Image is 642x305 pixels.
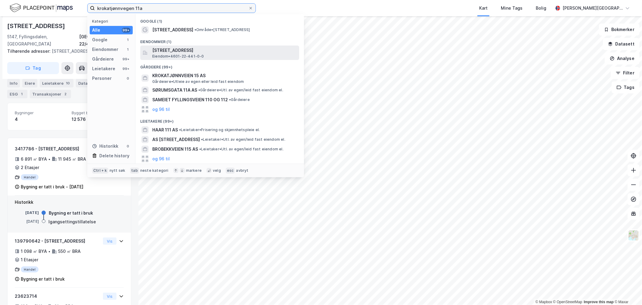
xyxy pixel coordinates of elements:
div: Ctrl + k [92,168,108,174]
button: Vis [103,293,116,300]
div: Eiere [22,79,37,87]
span: Eiendom • 4601-22-441-0-0 [152,54,204,59]
span: AS [STREET_ADDRESS] [152,136,200,143]
div: [STREET_ADDRESS] [7,21,66,31]
div: Delete history [99,152,129,159]
div: Gårdeiere (99+) [135,60,304,71]
div: tab [130,168,139,174]
button: Analyse [605,52,640,64]
span: Leietaker • Frisering og skjønnhetspleie el. [179,127,260,132]
div: Gårdeiere [92,55,114,63]
div: Info [7,79,20,87]
div: ESG [7,90,27,98]
a: Mapbox [535,300,552,304]
button: Vis [103,237,116,245]
div: Personer [92,75,112,82]
div: • [48,157,51,162]
div: Historikk [15,199,124,206]
span: Tilhørende adresser: [7,49,52,54]
button: Datasett [603,38,640,50]
div: esc [226,168,235,174]
input: Søk på adresse, matrikkel, gårdeiere, leietakere eller personer [95,4,248,13]
span: • [229,97,231,102]
span: [STREET_ADDRESS] [152,26,193,33]
div: [DATE] [15,219,39,224]
div: 1 [126,37,130,42]
div: [PERSON_NAME][GEOGRAPHIC_DATA] [563,5,623,12]
div: Leietakere [40,79,73,87]
div: [GEOGRAPHIC_DATA], 22/441 [79,33,131,48]
span: • [194,27,196,32]
span: HAAR 111 AS [152,126,178,134]
button: Bokmerker [599,24,640,36]
div: 0 [126,144,130,149]
button: og 96 til [152,106,170,113]
div: 0 [126,76,130,81]
div: markere [186,168,202,173]
button: Tag [7,62,59,74]
div: 6 891 ㎡ BYA [21,156,47,163]
button: Tags [612,81,640,93]
div: Alle [92,27,100,34]
div: Kategori [92,19,133,24]
iframe: Chat Widget [612,276,642,305]
div: 1 098 ㎡ BYA [21,248,47,255]
div: 2 [63,91,69,97]
div: velg [213,168,221,173]
span: Leietaker • Utl. av egen/leid fast eiendom el. [201,137,285,142]
div: 3417786 - [STREET_ADDRESS] [15,145,101,152]
span: BROBEKKVEIEN 115 AS [152,146,198,153]
span: Bygninger [15,110,67,115]
span: • [199,147,201,151]
span: Gårdeiere • Utleie av egen eller leid fast eiendom [152,79,244,84]
a: Improve this map [584,300,614,304]
div: Transaksjoner [30,90,71,98]
div: avbryt [236,168,248,173]
span: KROKATJØNNVEIEN 15 AS [152,72,297,79]
div: Google [92,36,107,43]
div: Leietakere [92,65,115,72]
div: Bygning er tatt i bruk [21,275,65,283]
div: 11 945 ㎡ BRA [58,156,86,163]
button: og 96 til [152,155,170,162]
div: neste kategori [140,168,169,173]
span: • [179,127,181,132]
span: • [198,88,200,92]
div: 10 [65,80,71,86]
img: logo.f888ab2527a4732fd821a326f86c7f29.svg [10,3,73,13]
div: Eiendommer (1) [135,35,304,46]
span: [STREET_ADDRESS] [152,47,297,54]
div: 1 Etasjer [21,256,38,263]
div: Eiendommer [92,46,118,53]
div: 99+ [122,57,130,61]
span: Gårdeiere • Utl. av egen/leid fast eiendom el. [198,88,283,93]
div: 23623714 [15,293,101,300]
div: 4 [15,116,67,123]
div: 5147, Fyllingsdalen, [GEOGRAPHIC_DATA] [7,33,79,48]
span: SAMEIET FYLLINGSVEIEN 110 OG 112 [152,96,228,103]
span: Gårdeiere [229,97,250,102]
span: Bygget bygningsområde [72,110,124,115]
div: Datasett [76,79,98,87]
div: 99+ [122,66,130,71]
span: Leietaker • Utl. av egen/leid fast eiendom el. [199,147,284,152]
div: 1 [19,91,25,97]
button: Filter [611,67,640,79]
div: nytt søk [110,168,126,173]
span: SØRUMSGATA 11A AS [152,86,197,94]
span: Område • [STREET_ADDRESS] [194,27,250,32]
div: [DATE] [15,210,39,215]
div: • [48,249,51,254]
div: 12 576 ㎡ [72,116,124,123]
div: Historikk [92,143,118,150]
div: Igangsettingstillatelse [48,218,96,225]
div: Bygning er tatt i bruk - [DATE] [21,183,83,190]
div: Kart [479,5,488,12]
span: • [201,137,203,142]
div: [STREET_ADDRESS] [7,48,126,55]
img: Z [628,230,639,241]
div: 139790642 - [STREET_ADDRESS] [15,237,101,245]
div: 99+ [122,28,130,33]
div: Google (1) [135,14,304,25]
